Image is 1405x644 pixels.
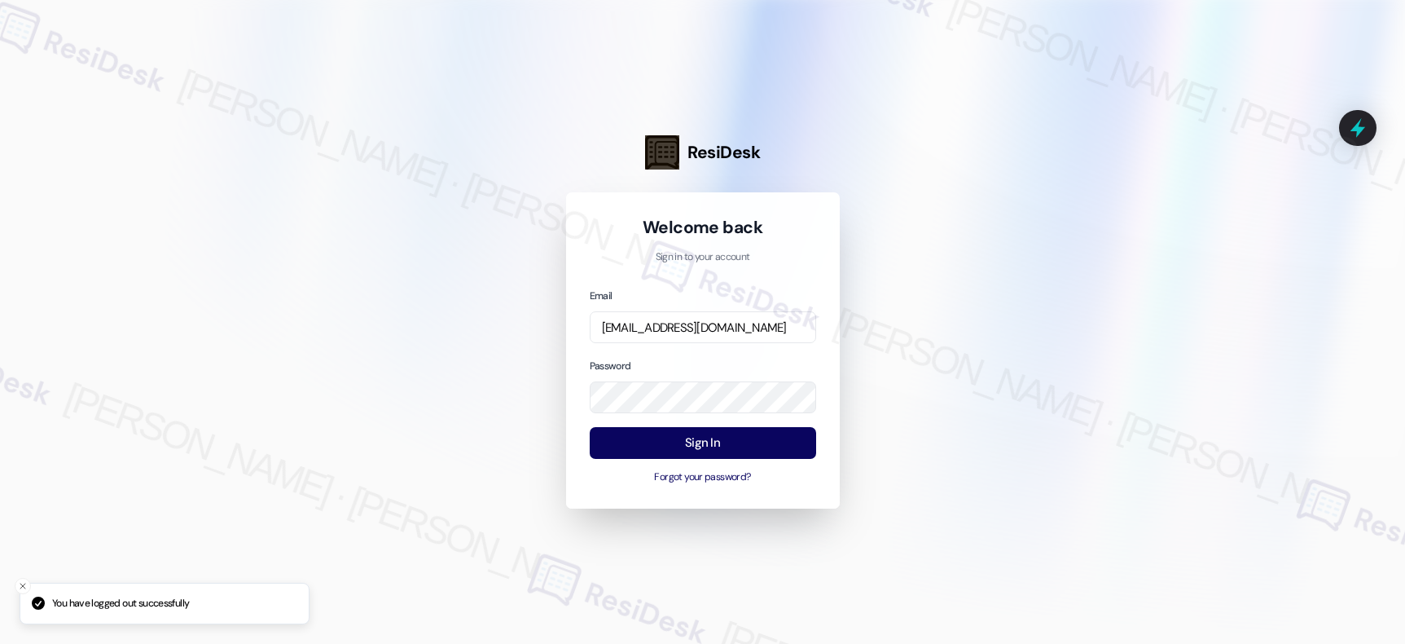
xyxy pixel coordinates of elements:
[590,216,816,239] h1: Welcome back
[590,470,816,485] button: Forgot your password?
[590,289,612,302] label: Email
[590,311,816,343] input: name@example.com
[590,359,631,373] label: Password
[645,135,679,170] img: ResiDesk Logo
[590,427,816,459] button: Sign In
[52,597,189,611] p: You have logged out successfully
[590,250,816,265] p: Sign in to your account
[687,141,760,164] span: ResiDesk
[15,578,31,594] button: Close toast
